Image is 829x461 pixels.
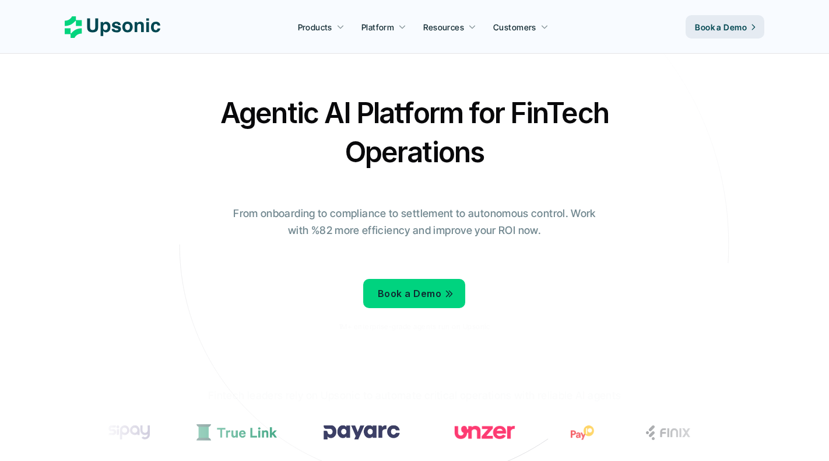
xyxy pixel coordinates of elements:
[225,205,604,239] p: From onboarding to compliance to settlement to autonomous control. Work with %82 more efficiency ...
[363,279,465,308] a: Book a Demo
[361,21,394,33] p: Platform
[493,21,536,33] p: Customers
[378,285,441,302] p: Book a Demo
[695,21,747,33] p: Book a Demo
[210,93,619,172] h2: Agentic AI Platform for FinTech Operations
[423,21,464,33] p: Resources
[291,16,352,37] a: Products
[339,323,490,331] p: 1M+ enterprise-grade agents run on Upsonic
[208,387,621,404] p: Fintech leaders rely on Upsonic to automate critical operations with reliable AI agents
[298,21,332,33] p: Products
[686,15,764,39] a: Book a Demo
